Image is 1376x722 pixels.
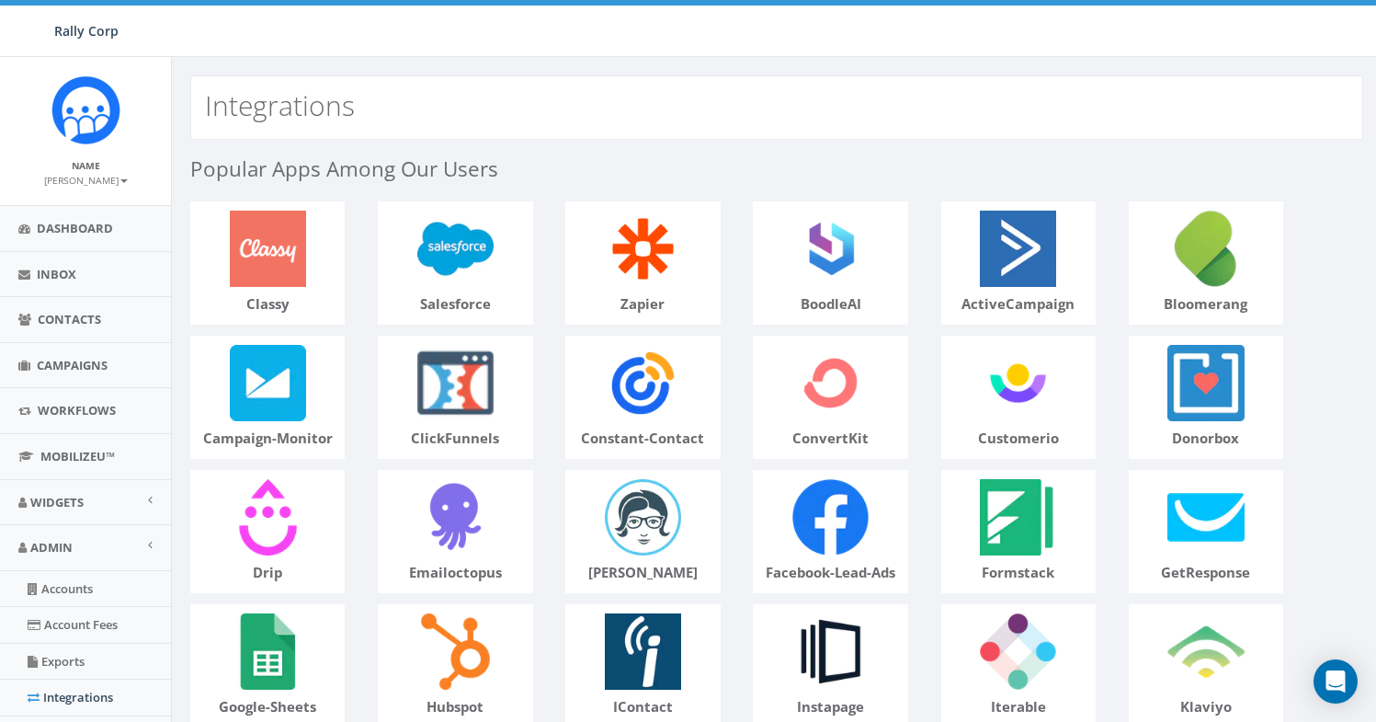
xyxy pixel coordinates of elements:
img: salesforce-logo [409,202,501,294]
span: Inbox [37,266,76,282]
p: activeCampaign [942,294,1095,314]
p: donorbox [1130,429,1282,448]
img: customerio-logo [972,337,1064,429]
img: hubspot-logo [409,605,501,697]
img: formstack-logo [972,471,1064,563]
p: google-sheets [191,697,344,716]
img: facebook-lead-ads-logo [785,471,877,563]
p: [PERSON_NAME] [566,563,719,582]
span: Workflows [38,402,116,418]
img: clickFunnels-logo [409,337,501,429]
p: iterable [942,697,1095,716]
p: zapier [566,294,719,314]
p: emailoctopus [379,563,531,582]
p: instapage [754,697,906,716]
img: Icon_1.png [51,75,120,144]
img: instapage-logo [785,605,877,697]
img: donorbox-logo [1160,337,1252,429]
p: iContact [566,697,719,716]
small: [PERSON_NAME] [44,174,128,187]
img: getResponse-logo [1160,471,1252,563]
a: [PERSON_NAME] [44,171,128,188]
span: Campaigns [37,357,108,373]
p: boodleAI [754,294,906,314]
p: campaign-monitor [191,429,344,448]
img: klaviyo-logo [1160,605,1252,697]
img: convertKit-logo [785,337,877,429]
span: Contacts [38,311,101,327]
p: constant-contact [566,429,719,448]
span: Widgets [30,494,84,510]
p: hubspot [379,697,531,716]
p: customerio [942,429,1095,448]
img: constant-contact-logo [597,337,689,429]
p: klaviyo [1130,697,1282,716]
span: Rally Corp [54,22,119,40]
img: bloomerang-logo [1160,202,1252,294]
span: MobilizeU™ [40,448,115,464]
img: boodleAI-logo [785,202,877,294]
p: facebook-lead-ads [754,563,906,582]
img: activeCampaign-logo [972,202,1064,294]
p: convertKit [754,429,906,448]
p: drip [191,563,344,582]
p: getResponse [1130,563,1282,582]
span: Dashboard [37,220,113,236]
h2: Integrations [205,90,355,120]
p: formstack [942,563,1095,582]
img: google-sheets-logo [222,605,313,697]
small: Name [72,159,100,172]
div: Open Intercom Messenger [1313,659,1358,704]
img: zapier-logo [597,202,689,294]
p: clickFunnels [379,429,531,448]
span: Admin [30,539,73,556]
p: salesforce [379,294,531,314]
img: emma-logo [597,471,689,563]
img: classy-logo [222,202,313,294]
p: bloomerang [1130,294,1282,314]
img: drip-logo [222,471,313,563]
img: emailoctopus-logo [409,471,501,563]
img: iContact-logo [597,605,689,697]
img: campaign-monitor-logo [222,337,313,429]
img: iterable-logo [972,605,1064,697]
p: classy [191,294,344,314]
